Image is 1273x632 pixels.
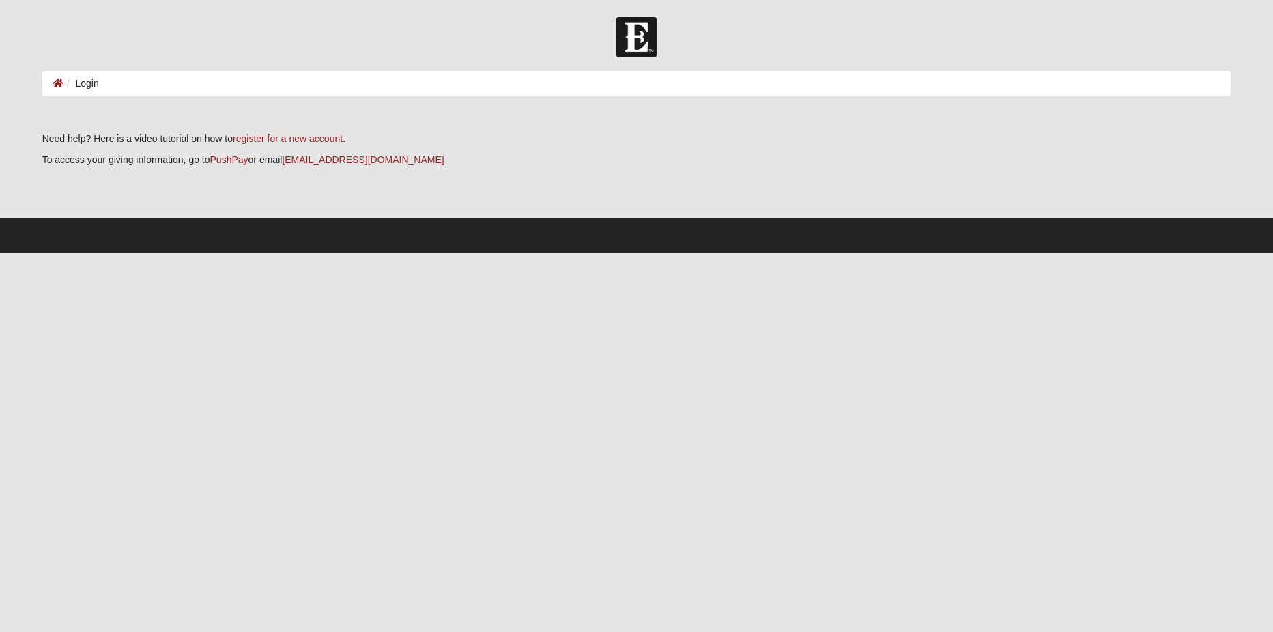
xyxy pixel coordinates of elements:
[210,154,248,165] a: PushPay
[63,76,99,91] li: Login
[616,17,657,57] img: Church of Eleven22 Logo
[282,154,444,165] a: [EMAIL_ADDRESS][DOMAIN_NAME]
[42,132,1231,146] p: Need help? Here is a video tutorial on how to .
[233,133,343,144] a: register for a new account
[42,153,1231,167] p: To access your giving information, go to or email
